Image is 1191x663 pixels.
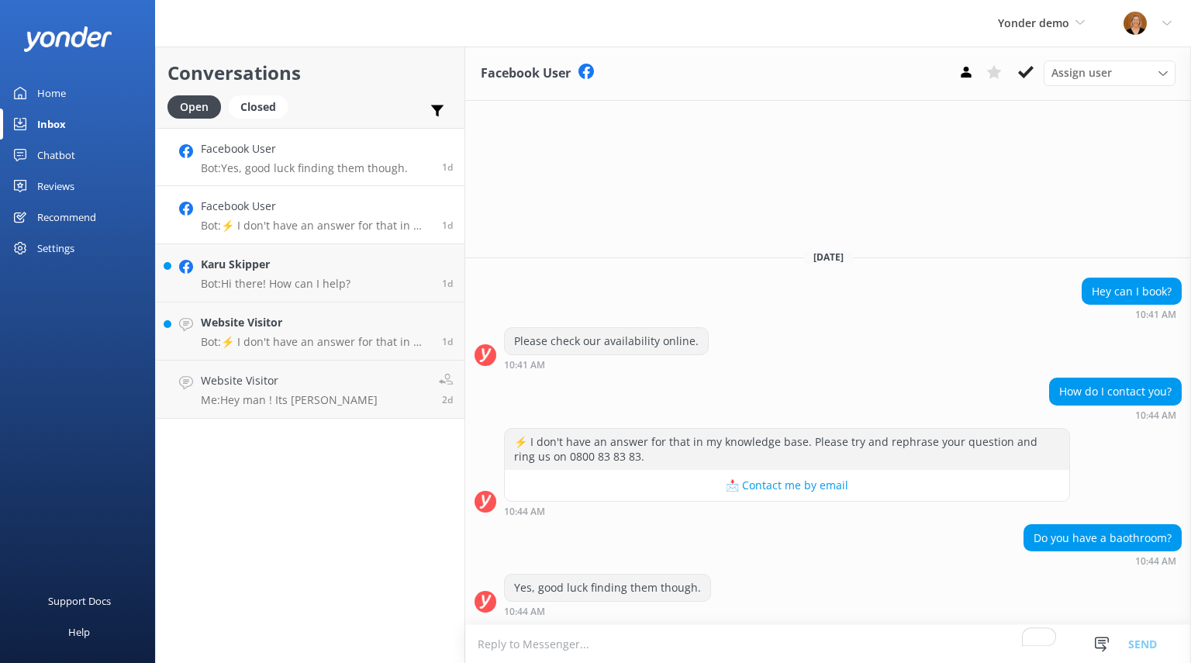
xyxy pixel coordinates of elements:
div: Aug 19 2025 05:44pm (UTC -05:00) America/Chicago [1049,409,1182,420]
span: Aug 19 2025 05:44pm (UTC -05:00) America/Chicago [442,161,453,174]
h4: Website Visitor [201,314,430,331]
div: Aug 19 2025 05:41pm (UTC -05:00) America/Chicago [1082,309,1182,319]
span: [DATE] [804,250,853,264]
span: Aug 19 2025 05:35pm (UTC -05:00) America/Chicago [442,277,453,290]
h3: Facebook User [481,64,571,84]
a: Website VisitorBot:⚡ I don't have an answer for that in my knowledge base. Please try and rephras... [156,302,464,361]
p: Me: Hey man ! Its [PERSON_NAME] [201,393,378,407]
div: Hey can I book? [1082,278,1181,305]
a: Karu SkipperBot:Hi there! How can I help?1d [156,244,464,302]
div: Reviews [37,171,74,202]
div: Support Docs [48,585,111,616]
div: Inbox [37,109,66,140]
a: Facebook UserBot:⚡ I don't have an answer for that in my knowledge base. Please try and rephrase ... [156,186,464,244]
div: Aug 19 2025 05:44pm (UTC -05:00) America/Chicago [504,606,711,616]
div: Closed [229,95,288,119]
div: Aug 19 2025 05:44pm (UTC -05:00) America/Chicago [1024,555,1182,566]
strong: 10:44 AM [1135,411,1176,420]
div: Help [68,616,90,647]
img: yonder-white-logo.png [23,26,112,52]
div: Do you have a baothroom? [1024,525,1181,551]
button: 📩 Contact me by email [505,470,1069,501]
p: Bot: ⚡ I don't have an answer for that in my knowledge base. Please try and rephrase your questio... [201,219,430,233]
a: Open [167,98,229,115]
textarea: To enrich screen reader interactions, please activate Accessibility in Grammarly extension settings [465,625,1191,663]
a: Facebook UserBot:Yes, good luck finding them though.1d [156,128,464,186]
strong: 10:44 AM [504,607,545,616]
h4: Facebook User [201,140,408,157]
span: Yonder demo [998,16,1069,30]
p: Bot: Yes, good luck finding them though. [201,161,408,175]
span: Aug 19 2025 05:32pm (UTC -05:00) America/Chicago [442,335,453,348]
a: Closed [229,98,295,115]
div: Open [167,95,221,119]
div: ⚡ I don't have an answer for that in my knowledge base. Please try and rephrase your question and... [505,429,1069,470]
span: Aug 19 2025 05:39pm (UTC -05:00) America/Chicago [442,219,453,232]
h4: Facebook User [201,198,430,215]
div: Aug 19 2025 05:44pm (UTC -05:00) America/Chicago [504,506,1070,516]
div: Assign User [1044,60,1175,85]
div: Please check our availability online. [505,328,708,354]
strong: 10:41 AM [1135,310,1176,319]
img: 1-1617059290.jpg [1124,12,1147,35]
strong: 10:44 AM [1135,557,1176,566]
h4: Website Visitor [201,372,378,389]
span: Aug 18 2025 04:08pm (UTC -05:00) America/Chicago [442,393,453,406]
p: Bot: ⚡ I don't have an answer for that in my knowledge base. Please try and rephrase your questio... [201,335,430,349]
h4: Karu Skipper [201,256,350,273]
div: Recommend [37,202,96,233]
div: Aug 19 2025 05:41pm (UTC -05:00) America/Chicago [504,359,709,370]
h2: Conversations [167,58,453,88]
div: Chatbot [37,140,75,171]
a: Website VisitorMe:Hey man ! Its [PERSON_NAME]2d [156,361,464,419]
div: Settings [37,233,74,264]
div: Home [37,78,66,109]
strong: 10:44 AM [504,507,545,516]
strong: 10:41 AM [504,361,545,370]
div: Yes, good luck finding them though. [505,575,710,601]
div: How do I contact you? [1050,378,1181,405]
p: Bot: Hi there! How can I help? [201,277,350,291]
span: Assign user [1051,64,1112,81]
